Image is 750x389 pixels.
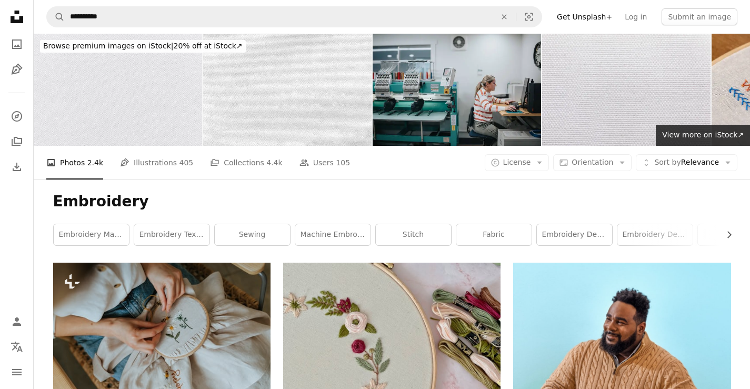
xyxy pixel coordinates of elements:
button: Submit an image [662,8,737,25]
a: embroidery designs [537,224,612,245]
a: Illustrations 405 [120,146,193,179]
a: Download History [6,156,27,177]
button: Sort byRelevance [636,154,737,171]
a: machine embroidery [295,224,371,245]
a: Log in [618,8,653,25]
a: Collections 4.4k [210,146,282,179]
a: Get Unsplash+ [551,8,618,25]
button: Visual search [516,7,542,27]
a: round white and brown floral ceramic plate [283,366,501,376]
span: Relevance [654,157,719,168]
a: a woman is stitching a flower on a pillow [53,330,271,340]
a: embroidery design [617,224,693,245]
span: Orientation [572,158,613,166]
span: License [503,158,531,166]
span: 405 [179,157,194,168]
button: Search Unsplash [47,7,65,27]
button: Language [6,336,27,357]
button: Menu [6,362,27,383]
a: Photos [6,34,27,55]
a: Collections [6,131,27,152]
img: White velveteen upholstery fabric texture background. [203,34,372,146]
img: White fabric texture [34,34,202,146]
a: Browse premium images on iStock|20% off at iStock↗ [34,34,252,59]
a: sewing [215,224,290,245]
a: View more on iStock↗ [656,125,750,146]
span: Sort by [654,158,681,166]
form: Find visuals sitewide [46,6,542,27]
span: View more on iStock ↗ [662,131,744,139]
span: 20% off at iStock ↗ [43,42,243,50]
a: Explore [6,106,27,127]
button: Clear [493,7,516,27]
button: License [485,154,549,171]
a: stitch [376,224,451,245]
button: Orientation [553,154,632,171]
span: 105 [336,157,350,168]
a: Users 105 [299,146,350,179]
a: embroidery machine [54,224,129,245]
img: White canvas texture [542,34,711,146]
img: Female worker using computer while operating embroidery machine [373,34,541,146]
a: Log in / Sign up [6,311,27,332]
a: fabric [456,224,532,245]
span: 4.4k [266,157,282,168]
button: scroll list to the right [719,224,731,245]
h1: Embroidery [53,192,731,211]
a: Illustrations [6,59,27,80]
a: embroidery texture [134,224,209,245]
span: Browse premium images on iStock | [43,42,173,50]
